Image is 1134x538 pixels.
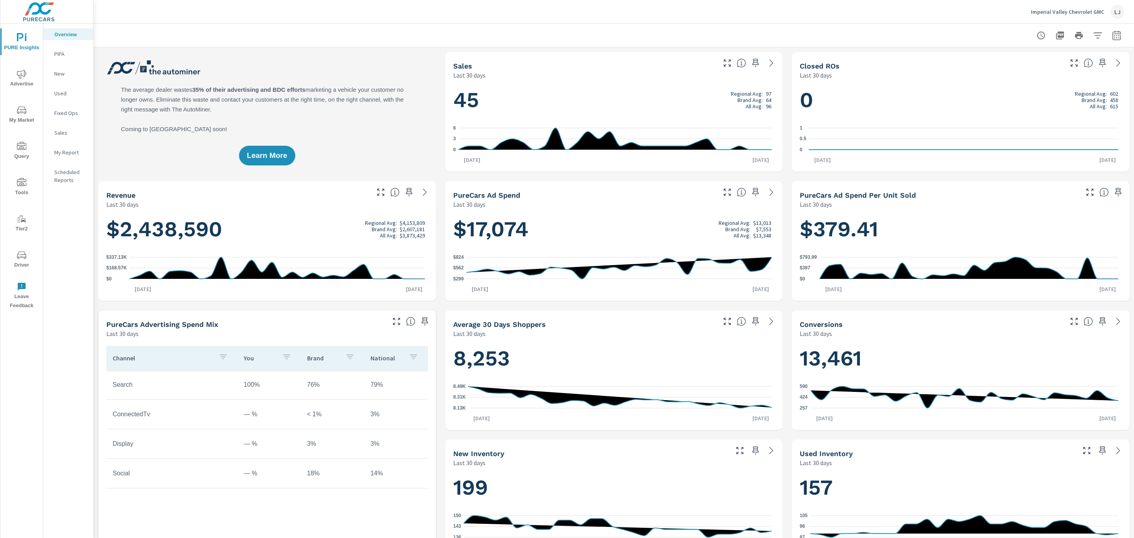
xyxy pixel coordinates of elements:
[453,125,456,131] text: 6
[1068,315,1080,328] button: Make Fullscreen
[737,58,746,68] span: Number of vehicles sold by the dealership over the selected date range. [Source: This data is sou...
[800,254,817,260] text: $793.99
[734,232,750,239] p: All Avg:
[765,315,778,328] a: See more details in report
[43,147,93,158] div: My Report
[3,33,41,52] span: PURE Insights
[106,191,135,199] h5: Revenue
[719,220,750,226] p: Regional Avg:
[237,375,301,395] td: 100%
[800,200,832,209] p: Last 30 days
[419,186,431,199] a: See more details in report
[800,329,832,338] p: Last 30 days
[453,458,485,468] p: Last 30 days
[365,220,397,226] p: Regional Avg:
[800,147,802,152] text: 0
[800,87,1121,113] h1: 0
[800,191,916,199] h5: PureCars Ad Spend Per Unit Sold
[390,187,400,197] span: Total sales revenue over the selected date range. [Source: This data is sourced from the dealer’s...
[453,329,485,338] p: Last 30 days
[106,434,237,454] td: Display
[106,375,237,395] td: Search
[1110,103,1118,109] p: 615
[54,109,87,117] p: Fixed Ops
[1090,103,1107,109] p: All Avg:
[307,354,339,362] p: Brand
[800,384,808,389] text: 590
[54,148,87,156] p: My Report
[746,103,763,109] p: All Avg:
[3,250,41,270] span: Driver
[1080,444,1093,457] button: Make Fullscreen
[765,444,778,457] a: See more details in report
[54,30,87,38] p: Overview
[756,226,771,232] p: $7,553
[725,226,750,232] p: Brand Avg:
[1109,28,1125,43] button: Select Date Range
[3,69,41,89] span: Advertise
[54,89,87,97] p: Used
[800,136,806,142] text: 0.5
[800,265,810,271] text: $397
[809,156,836,164] p: [DATE]
[54,129,87,137] p: Sales
[106,329,139,338] p: Last 30 days
[301,464,364,483] td: 18%
[800,513,808,518] text: 105
[364,434,428,454] td: 3%
[466,285,494,293] p: [DATE]
[800,125,802,131] text: 1
[3,142,41,161] span: Query
[749,444,762,457] span: Save this to your personalized report
[800,276,805,282] text: $0
[453,276,464,282] text: $299
[106,254,127,260] text: $337.13K
[1031,8,1104,15] p: Imperial Valley Chevrolet GMC
[737,97,763,103] p: Brand Avg:
[301,404,364,424] td: < 1%
[374,186,387,199] button: Make Fullscreen
[1112,57,1125,69] a: See more details in report
[106,200,139,209] p: Last 30 days
[106,320,218,328] h5: PureCars Advertising Spend Mix
[747,285,775,293] p: [DATE]
[721,315,734,328] button: Make Fullscreen
[734,444,746,457] button: Make Fullscreen
[453,136,456,142] text: 3
[1082,97,1107,103] p: Brand Avg:
[749,315,762,328] span: Save this to your personalized report
[800,70,832,80] p: Last 30 days
[43,68,93,80] div: New
[106,276,112,282] text: $0
[43,28,93,40] div: Overview
[3,106,41,125] span: My Market
[400,285,428,293] p: [DATE]
[721,57,734,69] button: Make Fullscreen
[749,57,762,69] span: Save this to your personalized report
[113,354,212,362] p: Channel
[400,232,425,239] p: $3,873,429
[453,216,775,243] h1: $17,074
[372,226,397,232] p: Brand Avg:
[800,216,1121,243] h1: $379.41
[1110,5,1125,19] div: LJ
[1075,91,1107,97] p: Regional Avg:
[43,166,93,186] div: Scheduled Reports
[380,232,397,239] p: All Avg:
[390,315,403,328] button: Make Fullscreen
[458,156,486,164] p: [DATE]
[1096,444,1109,457] span: Save this to your personalized report
[3,282,41,310] span: Leave Feedback
[244,354,276,362] p: You
[766,97,771,103] p: 64
[1094,285,1121,293] p: [DATE]
[453,474,775,501] h1: 199
[453,405,466,411] text: 8.13K
[721,186,734,199] button: Make Fullscreen
[811,414,838,422] p: [DATE]
[1084,58,1093,68] span: Number of Repair Orders Closed by the selected dealership group over the selected time range. [So...
[453,513,461,518] text: 150
[800,474,1121,501] h1: 157
[747,414,775,422] p: [DATE]
[753,232,771,239] p: $13,348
